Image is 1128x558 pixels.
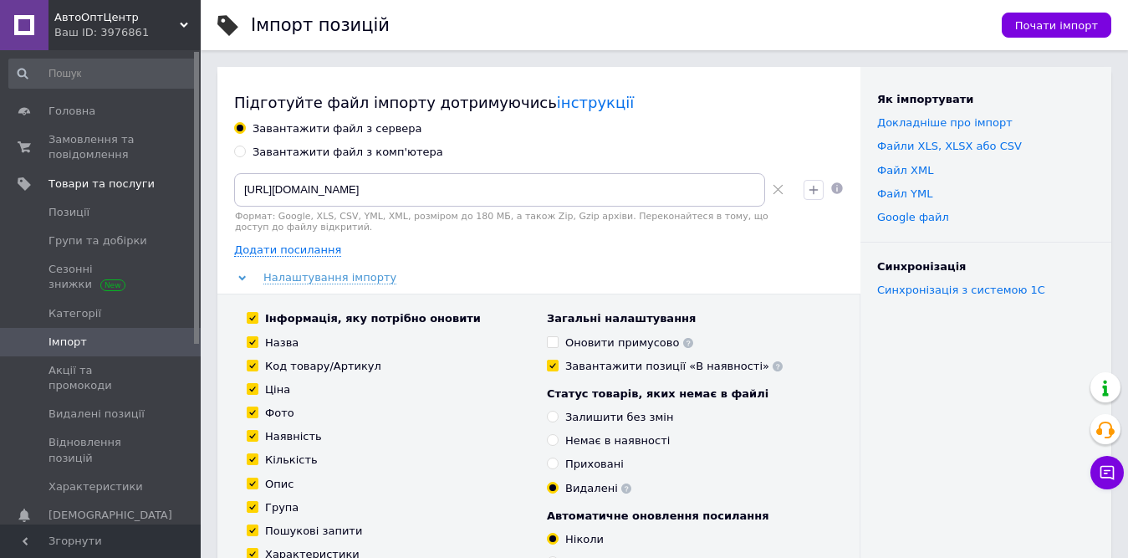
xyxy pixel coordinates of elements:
a: Google файл [877,211,949,223]
span: Головна [48,104,95,119]
div: Статус товарів, яких немає в файлі [547,387,830,402]
div: Завантажити файл з сервера [253,121,422,136]
span: [DEMOGRAPHIC_DATA] [48,508,172,523]
a: Файли ХLS, XLSX або CSV [877,140,1022,152]
span: Відновлення позицій [48,435,155,465]
input: Пошук [8,59,197,89]
span: Імпорт [48,335,87,350]
div: Немає в наявності [565,433,670,448]
div: Синхронізація [877,259,1095,274]
div: Ціна [265,382,290,397]
div: Опис [265,477,293,492]
a: інструкції [557,94,634,111]
div: Автоматичне оновлення посилання [547,509,830,524]
a: Файл YML [877,187,932,200]
input: Вкажіть посилання [234,173,765,207]
a: Докладніше про імпорт [877,116,1013,129]
div: Загальні налаштування [547,311,830,326]
span: Групи та добірки [48,233,147,248]
div: Пошукові запити [265,524,362,539]
span: Видалені позиції [48,407,145,422]
div: Оновити примусово [565,335,693,351]
div: Залишити без змін [565,410,673,425]
a: Файл XML [877,164,933,177]
div: Код товару/Артикул [265,359,381,374]
span: Почати імпорт [1015,19,1098,32]
span: Налаштування імпорту [263,271,396,284]
span: Додати посилання [234,243,341,257]
div: Ніколи [565,532,604,547]
span: Товари та послуги [48,177,155,192]
span: Категорії [48,306,101,321]
button: Чат з покупцем [1090,456,1124,489]
div: Приховані [565,457,624,472]
div: Завантажити позиції «В наявності» [565,359,783,374]
span: Акції та промокоди [48,363,155,393]
span: Замовлення та повідомлення [48,132,155,162]
div: Як імпортувати [877,92,1095,107]
div: Підготуйте файл імпорту дотримуючись [234,92,844,113]
span: АвтоОптЦентр [54,10,180,25]
div: Видалені [565,481,631,496]
div: Ваш ID: 3976861 [54,25,201,40]
div: Кількість [265,453,318,468]
div: Інформація, яку потрібно оновити [265,311,481,326]
span: Сезонні знижки [48,262,155,292]
div: Формат: Google, XLS, CSV, YML, XML, розміром до 180 МБ, а також Zip, Gzip архіви. Переконайтеся в... [234,211,790,233]
div: Група [265,500,299,515]
span: Позиції [48,205,89,220]
div: Завантажити файл з комп'ютера [253,145,443,160]
div: Наявність [265,429,322,444]
span: Характеристики [48,479,143,494]
button: Почати імпорт [1002,13,1111,38]
h1: Імпорт позицій [251,15,390,35]
div: Назва [265,335,299,351]
a: Синхронізація з системою 1С [877,284,1045,296]
div: Фото [265,406,294,421]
